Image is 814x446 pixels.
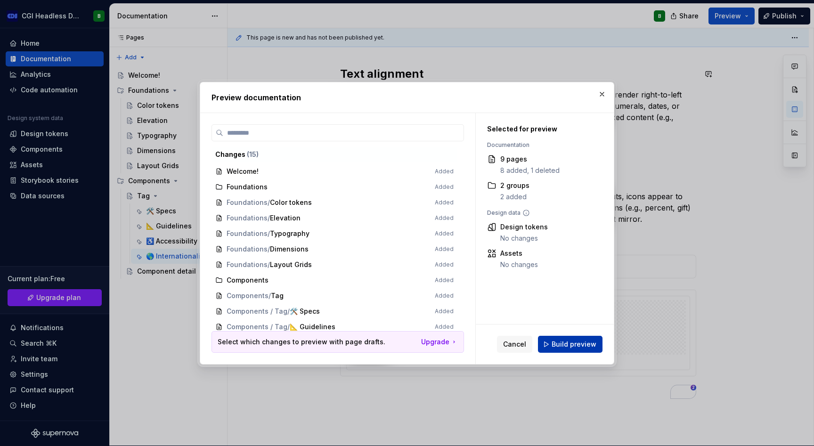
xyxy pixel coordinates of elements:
[212,92,602,103] h2: Preview documentation
[215,150,454,159] div: Changes
[500,249,538,258] div: Assets
[487,209,598,217] div: Design data
[500,222,548,232] div: Design tokens
[552,340,596,349] span: Build preview
[500,181,529,190] div: 2 groups
[421,337,458,347] button: Upgrade
[538,336,602,353] button: Build preview
[500,166,560,175] div: 8 added, 1 deleted
[487,124,598,134] div: Selected for preview
[503,340,526,349] span: Cancel
[500,192,529,202] div: 2 added
[247,150,259,158] span: ( 15 )
[218,337,385,347] p: Select which changes to preview with page drafts.
[500,154,560,164] div: 9 pages
[487,141,598,149] div: Documentation
[500,234,548,243] div: No changes
[500,260,538,269] div: No changes
[497,336,532,353] button: Cancel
